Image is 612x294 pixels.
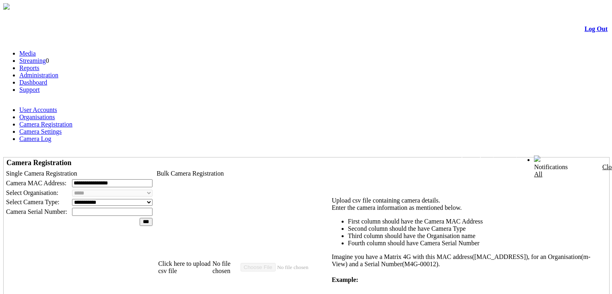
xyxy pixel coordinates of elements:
p: Upload csv file containing camera details. Enter the camera information as mentioned below. [332,197,605,211]
a: Camera Registration [19,121,72,128]
a: Log Out [585,25,608,32]
li: Third column should have the Organisation name [348,232,605,240]
a: Dashboard [19,79,47,86]
li: First column should have the Camera MAC Address [348,218,605,225]
a: Camera Log [19,135,52,142]
span: Camera Registration [6,159,71,167]
li: Second column should the have Camera Type [348,225,605,232]
span: 0 [46,57,49,64]
a: Organisations [19,114,55,120]
h4: Example: [332,276,605,284]
span: Camera MAC Address: [6,180,66,186]
div: Notifications [534,164,592,178]
a: Media [19,50,36,57]
a: Administration [19,72,58,79]
span: Select Organisation: [6,189,58,196]
span: Welcome, Thariq (Supervisor) [455,156,518,162]
a: Streaming [19,57,46,64]
a: Support [19,86,40,93]
a: Reports [19,64,39,71]
span: No file chosen [212,260,241,275]
p: Imagine you have a Matrix 4G with this MAC address([MAC_ADDRESS]), for an Organisation(m-View) an... [332,253,605,268]
span: Single Camera Registration [6,170,77,177]
a: Camera Settings [19,128,62,135]
label: Click here to upload csv file [158,260,212,275]
span: Select Camera Type: [6,199,60,205]
li: Fourth column should have Camera Serial Number [348,240,605,247]
span: Bulk Camera Registration [157,170,224,177]
img: bell24.png [534,155,540,162]
img: arrow-3.png [3,3,10,10]
span: Camera Serial Number: [6,208,67,215]
a: User Accounts [19,106,57,113]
